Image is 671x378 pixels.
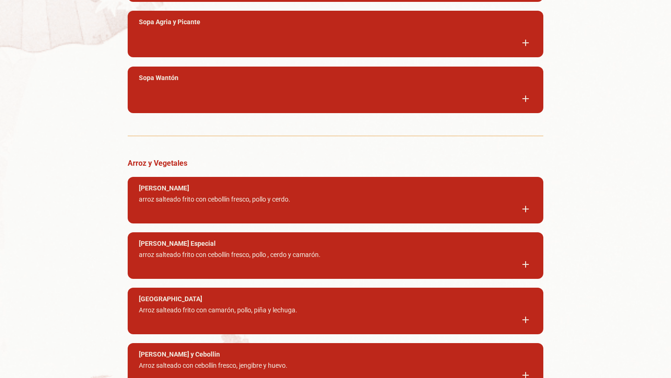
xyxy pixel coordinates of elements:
h4: [GEOGRAPHIC_DATA] [139,295,202,303]
h4: [PERSON_NAME] [139,184,189,192]
button: Añadir al carrito [519,92,532,105]
h4: Sopa Wantón [139,74,178,81]
button: Añadir al carrito [519,36,532,49]
p: Arroz salteado frito con camarón, pollo, piña y lechuga. [139,306,519,317]
p: arroz salteado frito con cebollín fresco, pollo , cerdo y camarón. [139,251,519,262]
h4: [PERSON_NAME] y Cebollin [139,351,220,358]
p: Arroz salteado con cebollín fresco, jengibre y huevo. [139,362,519,373]
button: Añadir al carrito [519,258,532,271]
h3: Arroz y Vegetales [128,159,543,168]
h4: [PERSON_NAME] Especial [139,240,216,247]
h4: Sopa Agria y Picante [139,18,200,26]
p: arroz salteado frito con cebollín fresco, pollo y cerdo. [139,196,519,207]
button: Añadir al carrito [519,202,532,216]
button: Añadir al carrito [519,313,532,326]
